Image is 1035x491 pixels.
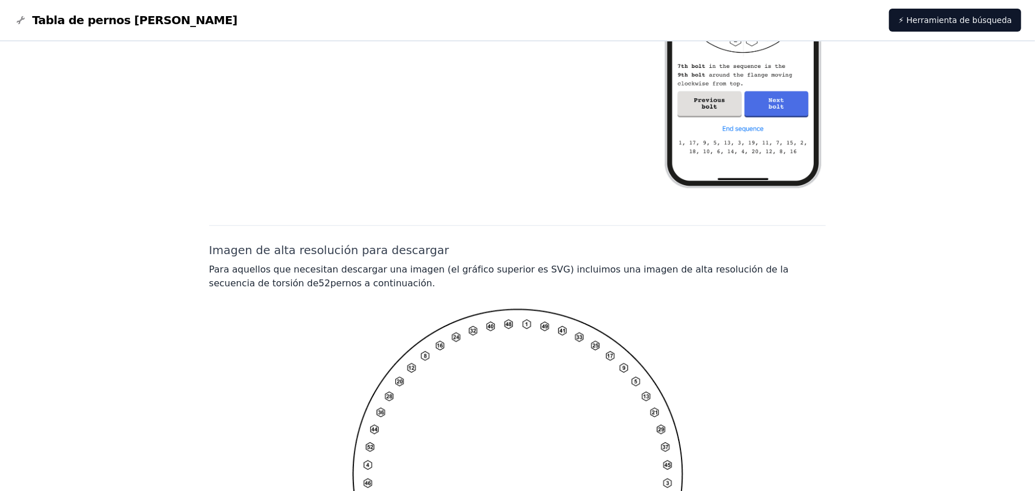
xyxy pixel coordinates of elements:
[889,9,1021,32] a: ⚡ Herramienta de búsqueda
[14,12,237,28] a: Gráfico de logotipos de pernos de bridaTabla de pernos [PERSON_NAME]
[209,243,449,257] font: Imagen de alta resolución para descargar
[898,16,1012,25] font: ⚡ Herramienta de búsqueda
[32,13,237,27] font: Tabla de pernos [PERSON_NAME]
[14,13,28,27] img: Gráfico de logotipos de pernos de brida
[330,278,435,289] font: pernos a continuación.
[318,278,330,289] font: 52
[209,264,789,289] font: Para aquellos que necesitan descargar una imagen (el gráfico superior es SVG) incluimos una image...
